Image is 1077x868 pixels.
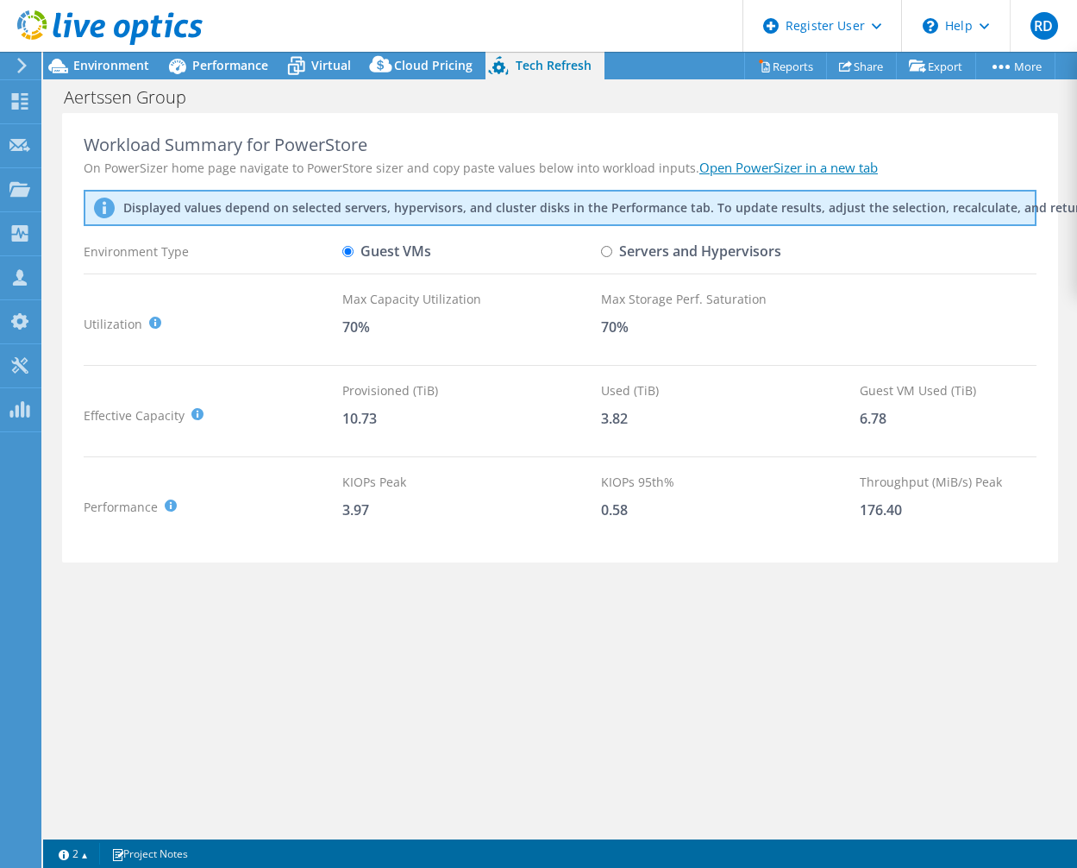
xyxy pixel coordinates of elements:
a: Share [826,53,897,79]
div: 70% [342,318,601,337]
h1: Aertssen Group [56,88,213,107]
span: Environment [73,57,149,73]
span: RD [1030,12,1058,40]
a: More [975,53,1055,79]
a: Open PowerSizer in a new tab [699,159,878,176]
a: Project Notes [99,843,200,865]
div: 10.73 [342,409,601,428]
div: 0.58 [601,500,860,519]
div: 3.82 [601,409,860,428]
div: Effective Capacity [84,381,342,450]
div: Utilization [84,290,342,358]
label: Guest VMs [342,236,431,267]
div: Max Capacity Utilization [342,290,601,309]
div: On PowerSizer home page navigate to PowerStore sizer and copy paste values below into workload in... [84,159,1036,177]
svg: \n [923,18,938,34]
input: Guest VMs [342,246,354,257]
div: Performance [84,473,342,541]
div: KIOPs Peak [342,473,601,492]
span: Performance [192,57,268,73]
div: Used (TiB) [601,381,860,400]
span: Tech Refresh [516,57,592,73]
span: Virtual [311,57,351,73]
div: Environment Type [84,236,342,267]
div: Provisioned (TiB) [342,381,601,400]
a: Export [896,53,976,79]
input: Servers and Hypervisors [601,246,612,257]
span: Cloud Pricing [394,57,473,73]
a: 2 [47,843,100,865]
div: 3.97 [342,500,601,519]
label: Servers and Hypervisors [601,236,781,267]
a: Reports [744,53,827,79]
div: Workload Summary for PowerStore [84,135,1036,155]
div: 70% [601,318,860,337]
p: Displayed values depend on selected servers, hypervisors, and cluster disks in the Performance ta... [123,200,942,216]
div: Max Storage Perf. Saturation [601,290,860,309]
div: KIOPs 95th% [601,473,860,492]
